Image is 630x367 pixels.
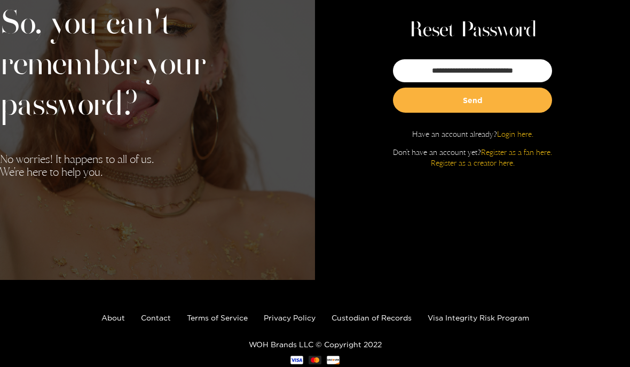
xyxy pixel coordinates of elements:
p: Have an account already? [412,129,533,139]
a: Register as a fan here. [481,147,552,157]
a: About [101,314,125,322]
a: Terms of Service [187,314,248,322]
a: Visa Integrity Risk Program [428,314,529,322]
button: Send [393,88,552,113]
a: Register as a creator here. [431,158,515,167]
a: Login here. [497,129,533,138]
p: Don't have an account yet? [393,147,552,168]
a: Custodian of Records [332,314,412,322]
h1: Reset Password [409,18,537,43]
a: Privacy Policy [264,314,316,322]
a: Contact [141,314,171,322]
